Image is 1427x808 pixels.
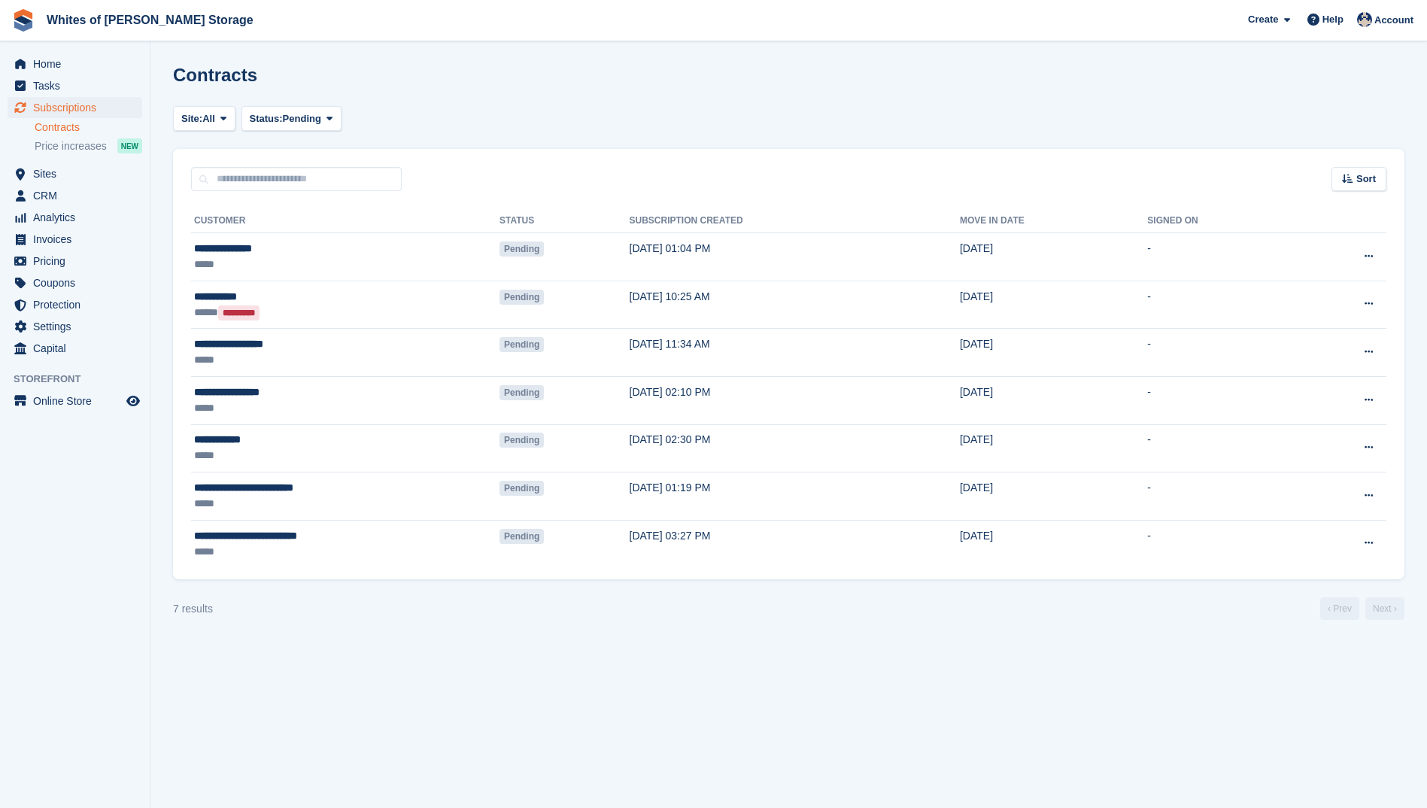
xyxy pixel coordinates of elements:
[35,120,142,135] a: Contracts
[191,209,499,233] th: Customer
[33,75,123,96] span: Tasks
[1147,424,1295,472] td: -
[630,472,960,521] td: [DATE] 01:19 PM
[33,207,123,228] span: Analytics
[499,209,630,233] th: Status
[8,185,142,206] a: menu
[1147,209,1295,233] th: Signed on
[41,8,260,32] a: Whites of [PERSON_NAME] Storage
[8,75,142,96] a: menu
[1147,520,1295,567] td: -
[241,106,342,131] button: Status: Pending
[173,106,235,131] button: Site: All
[1248,12,1278,27] span: Create
[33,185,123,206] span: CRM
[630,209,960,233] th: Subscription created
[960,520,1147,567] td: [DATE]
[181,111,202,126] span: Site:
[1147,376,1295,424] td: -
[33,294,123,315] span: Protection
[33,97,123,118] span: Subscriptions
[8,251,142,272] a: menu
[12,9,35,32] img: stora-icon-8386f47178a22dfd0bd8f6a31ec36ba5ce8667c1dd55bd0f319d3a0aa187defe.svg
[124,392,142,410] a: Preview store
[499,337,544,352] span: Pending
[8,229,142,250] a: menu
[8,316,142,337] a: menu
[33,390,123,412] span: Online Store
[1317,597,1407,620] nav: Page
[1320,597,1359,620] a: Previous
[8,294,142,315] a: menu
[35,138,142,154] a: Price increases NEW
[499,481,544,496] span: Pending
[14,372,150,387] span: Storefront
[202,111,215,126] span: All
[960,233,1147,281] td: [DATE]
[173,601,213,617] div: 7 results
[630,329,960,377] td: [DATE] 11:34 AM
[8,272,142,293] a: menu
[1356,172,1376,187] span: Sort
[630,281,960,329] td: [DATE] 10:25 AM
[173,65,257,85] h1: Contracts
[8,163,142,184] a: menu
[283,111,321,126] span: Pending
[1374,13,1413,28] span: Account
[1147,472,1295,521] td: -
[1147,233,1295,281] td: -
[960,329,1147,377] td: [DATE]
[630,233,960,281] td: [DATE] 01:04 PM
[250,111,283,126] span: Status:
[630,376,960,424] td: [DATE] 02:10 PM
[499,290,544,305] span: Pending
[33,163,123,184] span: Sites
[1147,281,1295,329] td: -
[960,424,1147,472] td: [DATE]
[499,433,544,448] span: Pending
[33,338,123,359] span: Capital
[33,53,123,74] span: Home
[8,390,142,412] a: menu
[117,138,142,153] div: NEW
[1365,597,1404,620] a: Next
[33,251,123,272] span: Pricing
[35,139,107,153] span: Price increases
[499,385,544,400] span: Pending
[960,281,1147,329] td: [DATE]
[33,272,123,293] span: Coupons
[630,520,960,567] td: [DATE] 03:27 PM
[960,209,1147,233] th: Move in date
[8,97,142,118] a: menu
[1147,329,1295,377] td: -
[1322,12,1344,27] span: Help
[499,241,544,257] span: Pending
[8,338,142,359] a: menu
[630,424,960,472] td: [DATE] 02:30 PM
[33,229,123,250] span: Invoices
[8,53,142,74] a: menu
[499,529,544,544] span: Pending
[8,207,142,228] a: menu
[960,376,1147,424] td: [DATE]
[1357,12,1372,27] img: Wendy
[33,316,123,337] span: Settings
[960,472,1147,521] td: [DATE]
